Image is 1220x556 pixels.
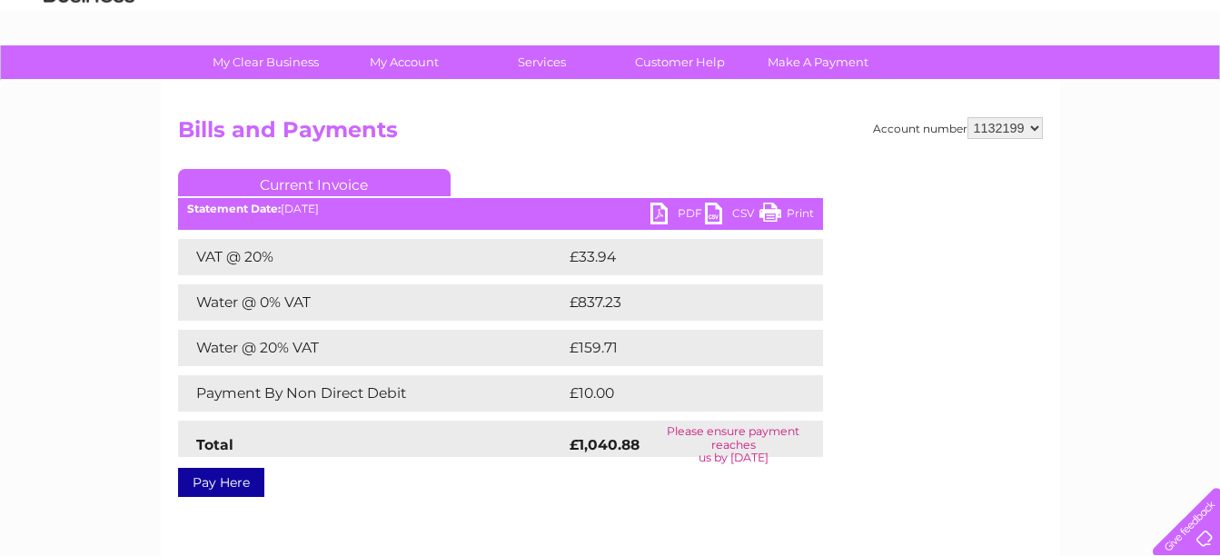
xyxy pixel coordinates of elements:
strong: Total [196,436,233,453]
td: £837.23 [565,284,789,321]
a: Customer Help [605,45,755,79]
td: £33.94 [565,239,787,275]
a: CSV [705,203,759,229]
img: logo.png [43,47,135,103]
strong: £1,040.88 [570,436,640,453]
b: Statement Date: [187,202,281,215]
a: Telecoms [997,77,1051,91]
a: Current Invoice [178,169,451,196]
a: 0333 014 3131 [878,9,1003,32]
div: Account number [873,117,1043,139]
td: Water @ 20% VAT [178,330,565,366]
a: Pay Here [178,468,264,497]
a: Services [467,45,617,79]
a: Print [759,203,814,229]
a: Log out [1160,77,1203,91]
td: Please ensure payment reaches us by [DATE] [644,421,823,469]
a: My Account [329,45,479,79]
a: Contact [1099,77,1144,91]
div: Clear Business is a trading name of Verastar Limited (registered in [GEOGRAPHIC_DATA] No. 3667643... [182,10,1040,88]
a: My Clear Business [191,45,341,79]
a: Water [900,77,935,91]
td: Payment By Non Direct Debit [178,375,565,412]
td: £10.00 [565,375,786,412]
td: £159.71 [565,330,788,366]
h2: Bills and Payments [178,117,1043,152]
a: Blog [1062,77,1088,91]
div: [DATE] [178,203,823,215]
a: Make A Payment [743,45,893,79]
a: PDF [650,203,705,229]
a: Energy [946,77,986,91]
td: Water @ 0% VAT [178,284,565,321]
td: VAT @ 20% [178,239,565,275]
